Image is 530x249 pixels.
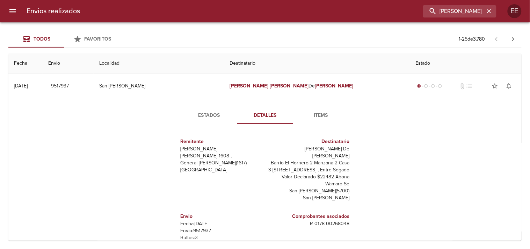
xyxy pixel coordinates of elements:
[181,107,349,124] div: Tabs detalle de guia
[492,83,499,90] span: star_border
[241,111,289,120] span: Detalles
[186,111,233,120] span: Estados
[181,220,262,227] p: Fecha: [DATE]
[506,83,513,90] span: notifications_none
[508,4,522,18] div: EE
[85,36,111,42] span: Favoritos
[417,84,421,88] span: radio_button_checked
[48,80,72,93] button: 9517937
[410,54,522,73] th: Estado
[508,4,522,18] div: Abrir información de usuario
[268,159,350,187] p: Barrio El Hornero 2 Manzana 2 Casa 3 [STREET_ADDRESS] , Entre Segado Valor Declarado $22482 Abona...
[94,73,224,99] td: San [PERSON_NAME]
[4,3,21,20] button: menu
[268,145,350,159] p: [PERSON_NAME] De [PERSON_NAME]
[230,83,269,89] em: [PERSON_NAME]
[34,36,50,42] span: Todos
[297,111,345,120] span: Items
[315,83,354,89] em: [PERSON_NAME]
[181,227,262,234] p: Envío: 9517937
[466,83,473,90] span: No tiene pedido asociado
[488,79,502,93] button: Agregar a favoritos
[181,213,262,220] h6: Envio
[431,84,435,88] span: radio_button_unchecked
[488,35,505,42] span: Pagina anterior
[14,83,28,89] div: [DATE]
[438,84,442,88] span: radio_button_unchecked
[181,234,262,241] p: Bultos: 3
[423,5,485,17] input: buscar
[51,82,69,91] span: 9517937
[502,79,516,93] button: Activar notificaciones
[181,159,262,166] p: General [PERSON_NAME] ( 1617 )
[27,6,80,17] h6: Envios realizados
[268,194,350,201] p: San [PERSON_NAME]
[416,83,444,90] div: Generado
[224,54,410,73] th: Destinatario
[268,138,350,145] h6: Destinatario
[181,145,262,152] p: [PERSON_NAME]
[8,31,120,48] div: Tabs Envios
[268,220,350,227] p: R - 0178 - 00268048
[94,54,224,73] th: Localidad
[268,187,350,194] p: San [PERSON_NAME] ( 5700 )
[43,54,94,73] th: Envio
[181,166,262,173] p: [GEOGRAPHIC_DATA]
[181,152,262,159] p: [PERSON_NAME] 1608 ,
[224,73,410,99] td: De
[459,36,485,43] p: 1 - 25 de 3.780
[459,83,466,90] span: No tiene documentos adjuntos
[505,31,522,48] span: Pagina siguiente
[268,213,350,220] h6: Comprobantes asociados
[270,83,308,89] em: [PERSON_NAME]
[181,138,262,145] h6: Remitente
[424,84,428,88] span: radio_button_unchecked
[8,54,43,73] th: Fecha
